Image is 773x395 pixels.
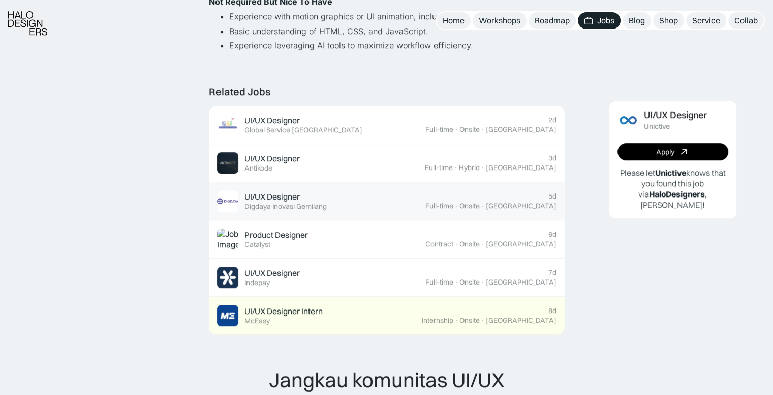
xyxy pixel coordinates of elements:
img: Job Image [217,114,238,135]
a: Shop [653,12,684,29]
a: Job ImageUI/UX Designer InternMcEasy8dInternship·Onsite·[GEOGRAPHIC_DATA] [209,297,565,335]
div: 3d [548,154,556,162]
div: UI/UX Designer [244,268,300,278]
div: · [481,163,485,172]
div: UI/UX Designer [644,110,707,121]
a: Collab [728,12,764,29]
div: · [454,278,458,287]
div: Antikode [244,164,272,173]
div: [GEOGRAPHIC_DATA] [486,163,556,172]
a: Job ImageUI/UX DesignerDigdaya Inovasi Gemilang5dFull-time·Onsite·[GEOGRAPHIC_DATA] [209,182,565,220]
div: Home [443,15,465,26]
b: Unictive [655,168,686,178]
div: [GEOGRAPHIC_DATA] [486,202,556,210]
p: Please let knows that you found this job via , [PERSON_NAME]! [617,168,728,210]
a: Home [437,12,471,29]
a: Job ImageProduct DesignerCatalyst6dContract·Onsite·[GEOGRAPHIC_DATA] [209,220,565,259]
div: Shop [659,15,678,26]
img: Job Image [617,110,639,131]
img: Job Image [217,267,238,288]
div: Full-time [425,278,453,287]
a: Jobs [578,12,621,29]
div: · [454,163,458,172]
div: UI/UX Designer Intern [244,306,323,317]
div: Digdaya Inovasi Gemilang [244,202,327,211]
div: · [454,240,458,248]
div: [GEOGRAPHIC_DATA] [486,316,556,325]
div: · [481,202,485,210]
div: · [454,316,458,325]
a: Blog [623,12,651,29]
div: Contract [425,240,453,248]
div: 7d [548,268,556,277]
div: Unictive [644,123,670,131]
div: · [481,316,485,325]
a: Job ImageUI/UX DesignerIndepay7dFull-time·Onsite·[GEOGRAPHIC_DATA] [209,259,565,297]
a: Apply [617,144,728,161]
div: Workshops [479,15,520,26]
div: Related Jobs [209,86,270,98]
div: 6d [548,230,556,239]
div: Internship [422,316,453,325]
div: 2d [548,116,556,124]
a: Service [686,12,726,29]
div: Jobs [597,15,614,26]
div: 8d [548,306,556,315]
div: Onsite [459,202,480,210]
div: Apply [656,148,674,157]
div: Global Service [GEOGRAPHIC_DATA] [244,126,362,134]
div: Full-time [425,125,453,134]
b: HaloDesigners [649,189,705,200]
div: Full-time [425,202,453,210]
div: Hybrid [459,163,480,172]
img: Job Image [217,229,238,250]
a: Workshops [473,12,527,29]
div: Roadmap [535,15,570,26]
div: UI/UX Designer [244,191,300,202]
div: · [454,125,458,134]
div: Onsite [459,125,480,134]
div: 5d [548,192,556,201]
div: Collab [734,15,758,26]
div: · [481,240,485,248]
div: Indepay [244,278,270,287]
div: [GEOGRAPHIC_DATA] [486,125,556,134]
div: Onsite [459,278,480,287]
li: Experience leveraging AI tools to maximize workflow efficiency. [229,38,565,53]
a: Roadmap [529,12,576,29]
div: Catalyst [244,240,270,249]
img: Job Image [217,190,238,212]
div: Product Designer [244,230,308,240]
div: [GEOGRAPHIC_DATA] [486,240,556,248]
div: · [481,125,485,134]
div: · [454,202,458,210]
li: Experience with motion graphics or UI animation, including LottieFiles. [229,9,565,24]
li: Basic understanding of HTML, CSS, and JavaScript. [229,24,565,39]
div: Onsite [459,316,480,325]
div: UI/UX Designer [244,115,300,126]
img: Job Image [217,152,238,174]
div: Full-time [425,163,453,172]
div: · [481,278,485,287]
div: McEasy [244,317,270,325]
div: Service [692,15,720,26]
a: Job ImageUI/UX DesignerGlobal Service [GEOGRAPHIC_DATA]2dFull-time·Onsite·[GEOGRAPHIC_DATA] [209,106,565,144]
img: Job Image [217,305,238,326]
div: UI/UX Designer [244,153,300,164]
a: Job ImageUI/UX DesignerAntikode3dFull-time·Hybrid·[GEOGRAPHIC_DATA] [209,144,565,182]
div: [GEOGRAPHIC_DATA] [486,278,556,287]
div: Blog [629,15,645,26]
div: Onsite [459,240,480,248]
